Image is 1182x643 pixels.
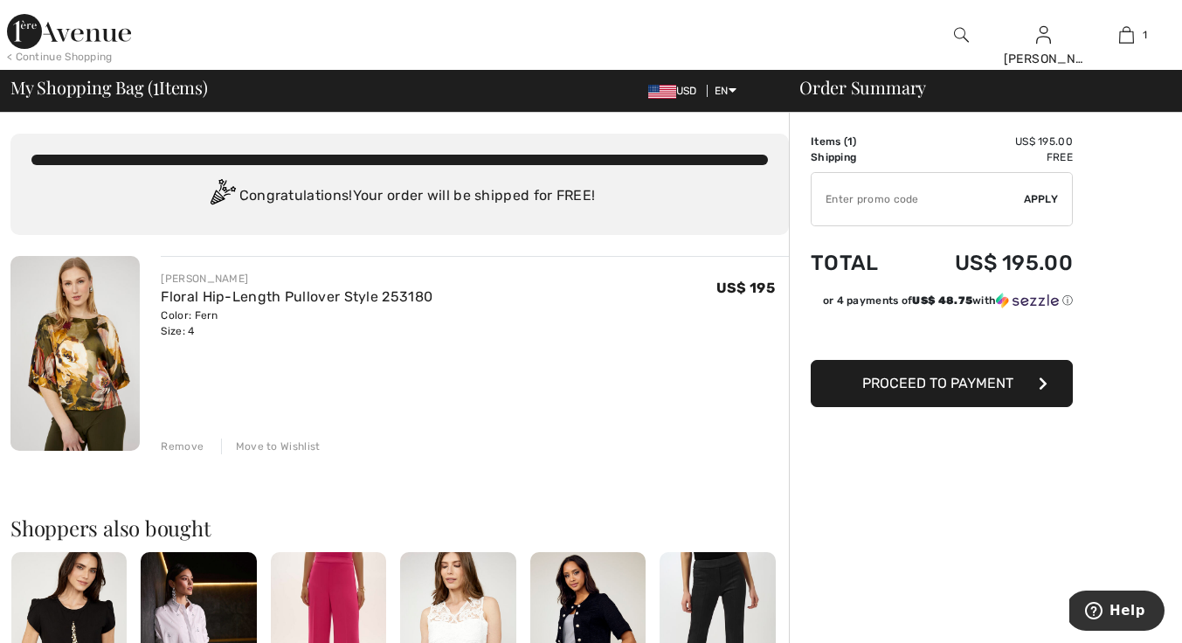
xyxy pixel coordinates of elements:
div: [PERSON_NAME] [161,271,432,287]
img: My Bag [1119,24,1134,45]
img: search the website [954,24,969,45]
div: Move to Wishlist [221,439,321,454]
span: Proceed to Payment [862,375,1013,391]
div: < Continue Shopping [7,49,113,65]
a: 1 [1086,24,1167,45]
iframe: PayPal-paypal [811,315,1073,354]
span: My Shopping Bag ( Items) [10,79,208,96]
img: My Info [1036,24,1051,45]
div: Color: Fern Size: 4 [161,308,432,339]
span: 1 [153,74,159,97]
span: Apply [1024,191,1059,207]
span: US$ 48.75 [912,294,972,307]
div: [PERSON_NAME] [1004,50,1085,68]
div: Congratulations! Your order will be shipped for FREE! [31,179,768,214]
td: Shipping [811,149,906,165]
span: USD [648,85,704,97]
input: Promo code [812,173,1024,225]
a: Sign In [1036,26,1051,43]
img: Congratulation2.svg [204,179,239,214]
img: Sezzle [996,293,1059,308]
span: US$ 195 [716,280,775,296]
td: Free [906,149,1073,165]
td: Total [811,233,906,293]
iframe: Opens a widget where you can find more information [1069,591,1165,634]
h2: Shoppers also bought [10,517,789,538]
span: 1 [1143,27,1147,43]
img: US Dollar [648,85,676,99]
td: Items ( ) [811,134,906,149]
td: US$ 195.00 [906,134,1073,149]
span: EN [715,85,736,97]
div: Remove [161,439,204,454]
img: 1ère Avenue [7,14,131,49]
button: Proceed to Payment [811,360,1073,407]
td: US$ 195.00 [906,233,1073,293]
div: Order Summary [778,79,1172,96]
img: Floral Hip-Length Pullover Style 253180 [10,256,140,451]
div: or 4 payments of with [823,293,1073,308]
span: 1 [847,135,853,148]
div: or 4 payments ofUS$ 48.75withSezzle Click to learn more about Sezzle [811,293,1073,315]
a: Floral Hip-Length Pullover Style 253180 [161,288,432,305]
